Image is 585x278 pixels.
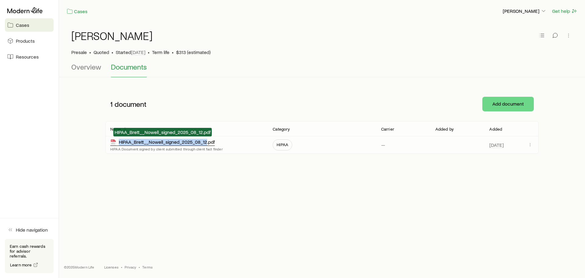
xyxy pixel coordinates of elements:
[112,49,113,55] span: •
[381,127,394,132] p: Carrier
[482,97,534,111] button: Add document
[16,38,35,44] span: Products
[552,8,578,15] button: Get help
[71,49,87,55] p: Presale
[5,239,54,273] div: Earn cash rewards for advisor referrals.Learn more
[71,30,153,42] h1: [PERSON_NAME]
[10,244,49,258] p: Earn cash rewards for advisor referrals.
[152,49,169,55] span: Term life
[273,127,290,132] p: Category
[5,50,54,63] a: Resources
[139,265,140,269] span: •
[5,18,54,32] a: Cases
[64,265,94,269] p: © 2025 Modern Life
[5,223,54,236] button: Hide navigation
[503,8,547,14] p: [PERSON_NAME]
[121,265,122,269] span: •
[116,49,145,55] p: Started
[111,63,147,71] span: Documents
[16,54,39,60] span: Resources
[502,8,547,15] button: [PERSON_NAME]
[110,100,113,108] span: 1
[89,49,91,55] span: •
[71,63,573,77] div: Case details tabs
[131,49,145,55] span: [DATE]
[5,34,54,48] a: Products
[489,127,502,132] p: Added
[115,100,147,108] span: document
[71,63,101,71] span: Overview
[172,49,174,55] span: •
[489,142,504,148] span: [DATE]
[94,49,109,55] span: Quoted
[16,227,48,233] span: Hide navigation
[435,127,454,132] p: Added by
[110,139,215,146] div: HIPAA_Brett__Nowell_signed_2025_08_12.pdf
[125,265,136,269] a: Privacy
[110,127,121,132] p: Name
[142,265,153,269] a: Terms
[148,49,150,55] span: •
[16,22,29,28] span: Cases
[66,8,88,15] a: Cases
[381,142,385,148] p: —
[277,142,288,147] span: HIPAA
[176,49,211,55] span: $313 (estimated)
[10,263,32,267] span: Learn more
[104,265,119,269] a: Licenses
[110,146,223,151] p: HIPAA Document signed by client submitted through client fact finder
